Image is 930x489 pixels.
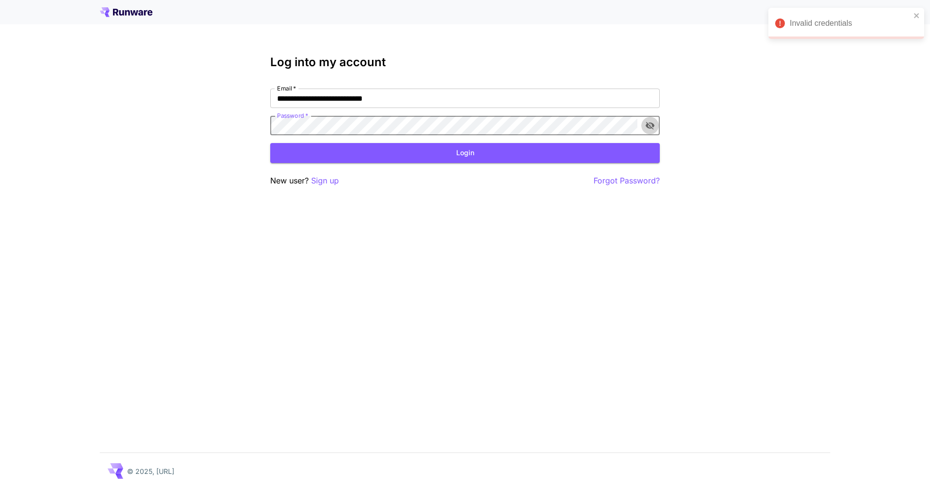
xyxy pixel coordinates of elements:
h3: Log into my account [270,55,660,69]
p: New user? [270,175,339,187]
div: Invalid credentials [790,18,911,29]
button: close [913,12,920,19]
button: Sign up [311,175,339,187]
button: Forgot Password? [594,175,660,187]
label: Password [277,111,308,120]
label: Email [277,84,296,92]
button: toggle password visibility [641,117,659,134]
p: © 2025, [URL] [127,466,174,476]
button: Login [270,143,660,163]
